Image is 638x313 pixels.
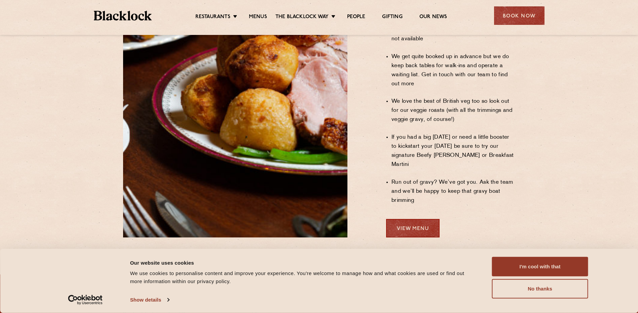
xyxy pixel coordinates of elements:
[249,14,267,21] a: Menus
[382,14,402,21] a: Gifting
[195,14,230,21] a: Restaurants
[347,14,365,21] a: People
[275,14,329,21] a: The Blacklock Way
[494,6,545,25] div: Book Now
[391,133,515,169] li: If you had a big [DATE] or need a little booster to kickstart your [DATE] be sure to try our sign...
[419,14,447,21] a: Our News
[391,52,515,89] li: We get quite booked up in advance but we do keep back tables for walk-ins and operate a waiting l...
[56,295,115,305] a: Usercentrics Cookiebot - opens in a new window
[130,269,477,285] div: We use cookies to personalise content and improve your experience. You're welcome to manage how a...
[492,279,588,299] button: No thanks
[130,295,169,305] a: Show details
[391,178,515,205] li: Run out of gravy? We’ve got you. Ask the team and we’ll be happy to keep that gravy boat brimming
[492,257,588,276] button: I'm cool with that
[130,259,477,267] div: Our website uses cookies
[386,219,440,237] a: View Menu
[94,11,152,20] img: BL_Textured_Logo-footer-cropped.svg
[391,97,515,124] li: We love the best of British veg too so look out for our veggie roasts (with all the trimmings and...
